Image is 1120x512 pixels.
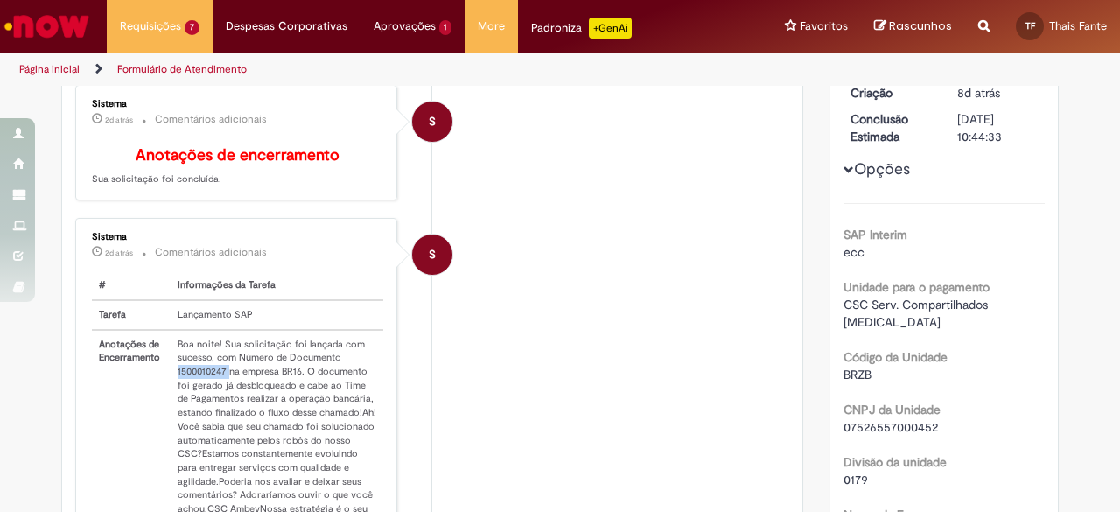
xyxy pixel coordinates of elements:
span: Thais Fante [1049,18,1107,33]
span: Rascunhos [889,18,952,34]
span: 0179 [843,472,868,487]
time: 24/09/2025 12:47:20 [957,85,1000,101]
div: Sistema [92,99,383,109]
span: S [429,234,436,276]
dt: Conclusão Estimada [837,110,945,145]
span: TF [1025,20,1035,32]
span: 1 [439,20,452,35]
time: 29/09/2025 18:01:44 [105,115,133,125]
span: ecc [843,244,864,260]
td: Lançamento SAP [171,300,383,330]
span: S [429,101,436,143]
a: Rascunhos [874,18,952,35]
div: 24/09/2025 12:47:20 [957,84,1039,102]
p: Sua solicitação foi concluída. [92,147,383,187]
b: SAP Interim [843,227,907,242]
b: Anotações de encerramento [136,145,339,165]
span: 8d atrás [957,85,1000,101]
div: Sistema [92,232,383,242]
span: BRZB [843,367,871,382]
a: Página inicial [19,62,80,76]
b: CNPJ da Unidade [843,402,941,417]
img: ServiceNow [2,9,92,44]
small: Comentários adicionais [155,245,267,260]
span: 2d atrás [105,115,133,125]
time: 29/09/2025 18:01:42 [105,248,133,258]
div: System [412,102,452,142]
b: Divisão da unidade [843,454,947,470]
th: Tarefa [92,300,171,330]
div: Padroniza [531,18,632,39]
th: Informações da Tarefa [171,271,383,300]
div: [DATE] 10:44:33 [957,110,1039,145]
span: Favoritos [800,18,848,35]
b: Unidade para o pagamento [843,279,990,295]
dt: Criação [837,84,945,102]
a: Formulário de Atendimento [117,62,247,76]
span: 2d atrás [105,248,133,258]
span: Requisições [120,18,181,35]
p: +GenAi [589,18,632,39]
span: 7 [185,20,199,35]
span: 07526557000452 [843,419,938,435]
span: Aprovações [374,18,436,35]
ul: Trilhas de página [13,53,733,86]
span: Despesas Corporativas [226,18,347,35]
b: Código da Unidade [843,349,948,365]
small: Comentários adicionais [155,112,267,127]
th: # [92,271,171,300]
span: CSC Serv. Compartilhados [MEDICAL_DATA] [843,297,991,330]
div: System [412,235,452,275]
span: More [478,18,505,35]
